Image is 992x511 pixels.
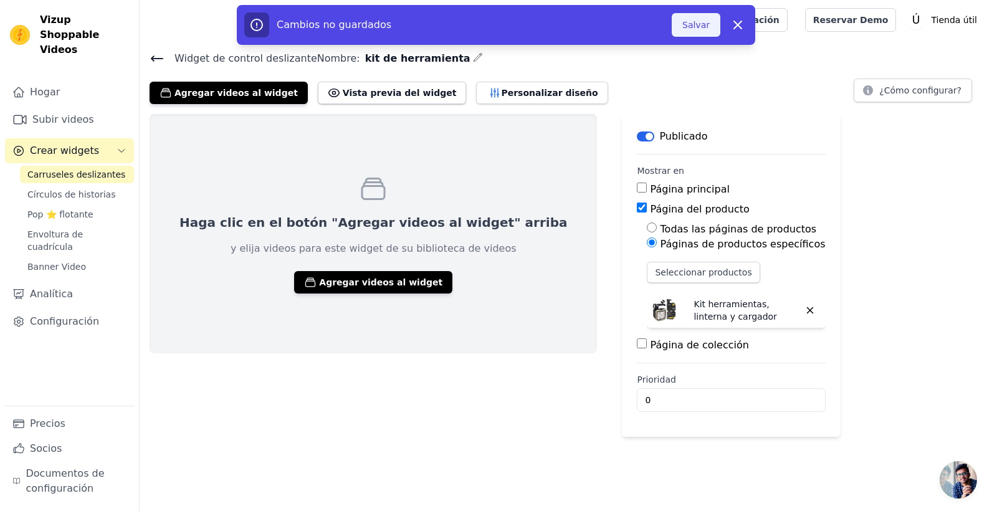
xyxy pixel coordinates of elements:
[5,411,134,436] a: Precios
[231,241,517,256] p: y elija videos para este widget de su biblioteca de videos
[5,282,134,307] a: Analítica
[647,262,760,283] button: Seleccionar productos
[317,52,360,64] font: Nombre:
[5,80,134,105] a: Hogar
[5,138,134,163] button: Crear widgets
[277,19,391,31] span: Cambios no guardados
[5,309,134,334] a: Configuración
[150,82,308,104] button: Agregar videos al widget
[27,228,126,253] span: Envoltura de cuadrícula
[661,238,826,250] label: Páginas de productos específicos
[5,461,134,501] a: Documentos de configuración
[20,206,134,223] a: Pop ⭐ flotante
[30,314,99,329] font: Configuración
[27,188,115,201] span: Círculos de historias
[799,300,821,321] button: Delete widget
[174,52,317,64] font: Widget de control deslizante
[694,298,787,323] p: Kit herramientas, linterna y cargador
[476,82,608,104] button: Personalizar diseño
[30,143,99,158] span: Crear widgets
[637,165,684,177] legend: Mostrar en
[20,166,134,183] a: Carruseles deslizantes
[652,298,677,323] img: Kit herramientas, linterna y cargador
[294,271,452,294] button: Agregar videos al widget
[651,203,750,215] label: Página del producto
[672,13,720,37] button: Salvar
[473,50,483,67] div: Edit Name
[343,87,457,99] font: Vista previa del widget
[26,466,126,496] font: Documentos de configuración
[174,87,298,99] font: Agregar videos al widget
[27,260,86,273] span: Banner Video
[319,276,442,289] font: Agregar videos al widget
[318,82,467,104] button: Vista previa del widget
[20,186,134,203] a: Círculos de historias
[651,339,749,351] label: Página de colección
[30,441,62,456] font: Socios
[879,84,961,97] font: ¿Cómo configurar?
[30,287,73,302] font: Analítica
[360,51,470,66] span: kit de herramienta
[854,79,972,102] button: ¿Cómo configurar?
[659,129,707,144] p: Publicado
[854,87,972,99] a: ¿Cómo configurar?
[5,107,134,132] a: Subir videos
[179,214,567,231] p: Haga clic en el botón "Agregar videos al widget" arriba
[27,208,93,221] span: Pop ⭐ flotante
[5,436,134,461] a: Socios
[20,258,134,275] a: Banner Video
[32,112,94,127] font: Subir videos
[20,226,134,255] a: Envoltura de cuadrícula
[940,461,977,499] a: Chat abierto
[30,85,60,100] font: Hogar
[651,183,730,195] label: Página principal
[501,87,598,99] font: Personalizar diseño
[661,223,817,235] label: Todas las páginas de productos
[27,168,125,181] span: Carruseles deslizantes
[30,416,65,431] font: Precios
[637,373,825,386] label: Prioridad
